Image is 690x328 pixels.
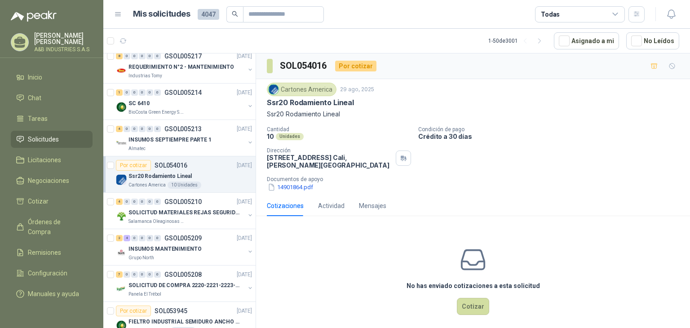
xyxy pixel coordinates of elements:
p: Ssr20 Rodamiento Lineal [267,109,679,119]
span: Inicio [28,72,42,82]
div: 0 [131,235,138,241]
a: 1 0 0 0 0 0 GSOL005214[DATE] Company LogoSC 6410BioCosta Green Energy S.A.S [116,87,254,116]
a: Negociaciones [11,172,93,189]
a: 8 0 0 0 0 0 GSOL005217[DATE] Company LogoREQUERIMIENTO N°2 - MANTENIMIENTOIndustrias Tomy [116,51,254,80]
div: Unidades [276,133,304,140]
p: Dirección [267,147,392,154]
p: A&B INDUSTRIES S.A.S [34,47,93,52]
p: [DATE] [237,198,252,206]
div: 0 [131,199,138,205]
a: Órdenes de Compra [11,213,93,240]
p: Ssr20 Rodamiento Lineal [128,172,192,181]
p: SOL054016 [155,162,187,168]
div: 0 [146,235,153,241]
p: REQUERIMIENTO N°2 - MANTENIMIENTO [128,63,234,71]
p: FIELTRO INDUSTRIAL SEMIDURO ANCHO 25 MM [128,318,240,326]
div: Cartones America [267,83,336,96]
p: BioCosta Green Energy S.A.S [128,109,185,116]
div: Por cotizar [116,306,151,316]
div: 0 [139,126,146,132]
a: Cotizar [11,193,93,210]
div: 0 [146,271,153,278]
a: 2 4 0 0 0 0 GSOL005209[DATE] Company LogoINSUMOS MANTENIMIENTOGrupo North [116,233,254,262]
p: GSOL005208 [164,271,202,278]
div: Por cotizar [116,160,151,171]
p: 10 [267,133,274,140]
div: 4 [116,126,123,132]
p: INSUMOS MANTENIMIENTO [128,245,201,253]
span: Chat [28,93,41,103]
div: 0 [139,271,146,278]
a: Por cotizarSOL054016[DATE] Company LogoSsr20 Rodamiento LinealCartones America10 Unidades [103,156,256,193]
h1: Mis solicitudes [133,8,190,21]
img: Company Logo [116,211,127,222]
p: Crédito a 30 días [418,133,686,140]
div: 0 [139,199,146,205]
p: GSOL005210 [164,199,202,205]
span: Tareas [28,114,48,124]
div: 0 [154,235,161,241]
div: 0 [124,126,130,132]
div: 0 [131,89,138,96]
img: Logo peakr [11,11,57,22]
p: Panela El Trébol [128,291,161,298]
p: GSOL005217 [164,53,202,59]
div: 1 - 50 de 3001 [488,34,547,48]
a: Chat [11,89,93,106]
div: 1 [116,89,123,96]
p: 29 ago, 2025 [340,85,374,94]
p: [DATE] [237,125,252,133]
span: search [232,11,238,17]
div: 0 [139,89,146,96]
a: Solicitudes [11,131,93,148]
a: Configuración [11,265,93,282]
div: Todas [541,9,560,19]
span: Configuración [28,268,67,278]
div: Actividad [318,201,345,211]
img: Company Logo [269,84,279,94]
p: INSUMOS SEPTIEMPRE PARTE 1 [128,136,212,144]
span: Cotizar [28,196,49,206]
div: 0 [146,199,153,205]
div: 0 [131,53,138,59]
img: Company Logo [116,284,127,294]
img: Company Logo [116,102,127,112]
p: [DATE] [237,234,252,243]
img: Company Logo [116,174,127,185]
div: 4 [116,199,123,205]
p: Cartones America [128,182,166,189]
p: [DATE] [237,161,252,170]
p: SOL053945 [155,308,187,314]
div: 0 [154,199,161,205]
p: [DATE] [237,89,252,97]
p: [PERSON_NAME] [PERSON_NAME] [34,32,93,45]
p: [DATE] [237,307,252,315]
div: 0 [146,53,153,59]
a: 4 0 0 0 0 0 GSOL005210[DATE] Company LogoSOLICITUD MATERIALES REJAS SEGURIDAD - OFICINASalamanca ... [116,196,254,225]
div: 0 [154,53,161,59]
button: 14901864.pdf [267,182,314,192]
p: Condición de pago [418,126,686,133]
div: 8 [116,53,123,59]
div: Por cotizar [335,61,376,71]
h3: No has enviado cotizaciones a esta solicitud [407,281,540,291]
img: Company Logo [116,138,127,149]
p: SC 6410 [128,99,150,108]
a: 7 0 0 0 0 0 GSOL005208[DATE] Company LogoSOLICITUD DE COMPRA 2220-2221-2223-2224Panela El Trébol [116,269,254,298]
p: Documentos de apoyo [267,176,686,182]
h3: SOL054016 [280,59,328,73]
span: Órdenes de Compra [28,217,84,237]
p: GSOL005213 [164,126,202,132]
span: Manuales y ayuda [28,289,79,299]
div: 0 [154,126,161,132]
span: Negociaciones [28,176,69,186]
div: 4 [124,235,130,241]
div: 0 [124,89,130,96]
div: 0 [131,271,138,278]
button: Asignado a mi [554,32,619,49]
div: 0 [154,89,161,96]
p: [STREET_ADDRESS] Cali , [PERSON_NAME][GEOGRAPHIC_DATA] [267,154,392,169]
a: Tareas [11,110,93,127]
div: 0 [139,235,146,241]
div: 0 [146,89,153,96]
